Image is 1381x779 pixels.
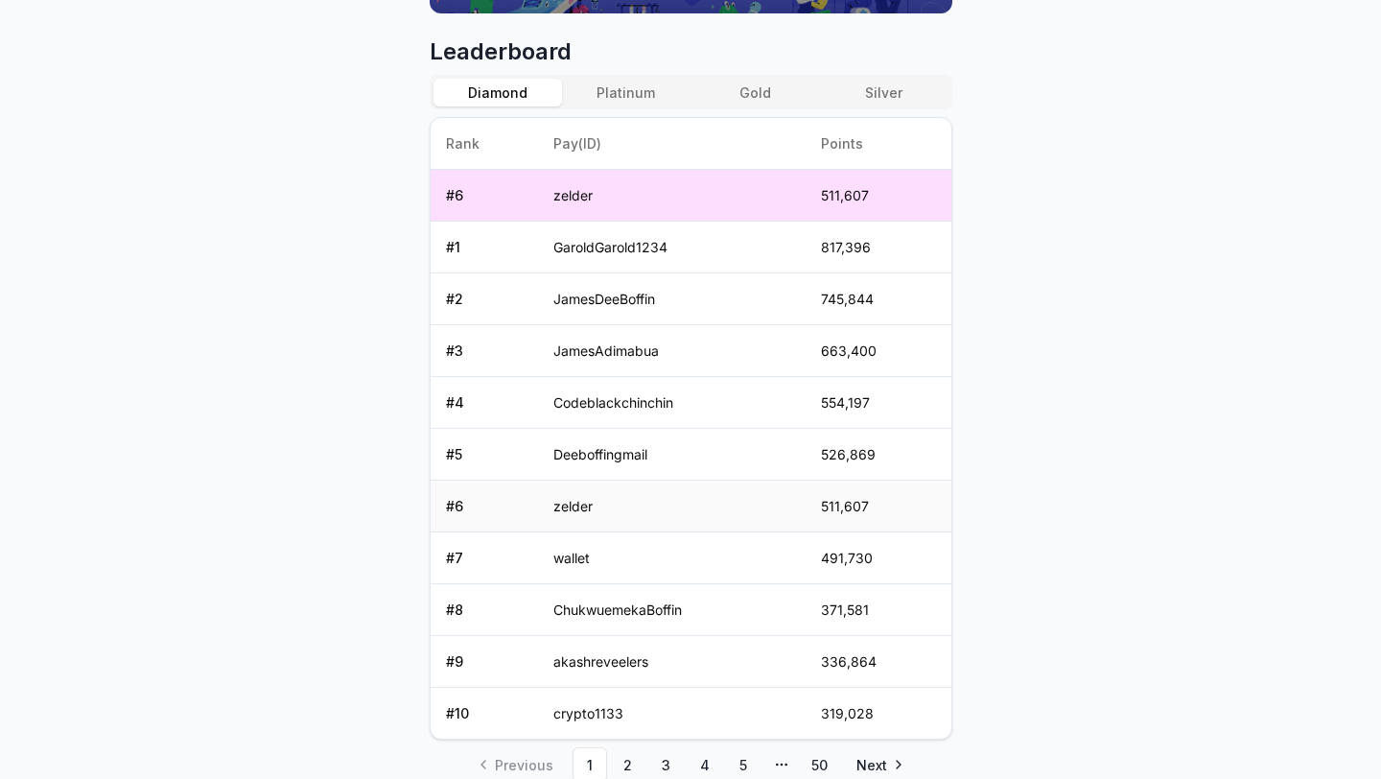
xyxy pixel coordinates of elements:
[806,532,950,584] td: 491,730
[806,481,950,532] td: 511,607
[806,118,950,170] th: Points
[562,79,690,106] button: Platinum
[538,377,806,429] td: Codeblackchinchin
[538,273,806,325] td: JamesDeeBoffin
[538,325,806,377] td: JamesAdimabua
[806,636,950,688] td: 336,864
[690,79,819,106] button: Gold
[431,170,539,222] td: # 6
[806,688,950,740] td: 319,028
[431,273,539,325] td: # 2
[538,688,806,740] td: crypto1133
[431,688,539,740] td: # 10
[806,584,950,636] td: 371,581
[806,170,950,222] td: 511,607
[856,755,887,775] span: Next
[806,377,950,429] td: 554,197
[806,325,950,377] td: 663,400
[806,222,950,273] td: 817,396
[431,325,539,377] td: # 3
[806,429,950,481] td: 526,869
[538,584,806,636] td: ChukwuemekaBoffin
[538,636,806,688] td: akashreveelers
[538,481,806,532] td: zelder
[431,481,539,532] td: # 6
[538,429,806,481] td: Deeboffingmail
[538,170,806,222] td: zelder
[819,79,948,106] button: Silver
[431,584,539,636] td: # 8
[431,429,539,481] td: # 5
[806,273,950,325] td: 745,844
[433,79,562,106] button: Diamond
[431,377,539,429] td: # 4
[538,222,806,273] td: GaroldGarold1234
[430,36,952,67] span: Leaderboard
[431,636,539,688] td: # 9
[431,532,539,584] td: # 7
[431,118,539,170] th: Rank
[538,532,806,584] td: wallet
[538,118,806,170] th: Pay(ID)
[431,222,539,273] td: # 1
